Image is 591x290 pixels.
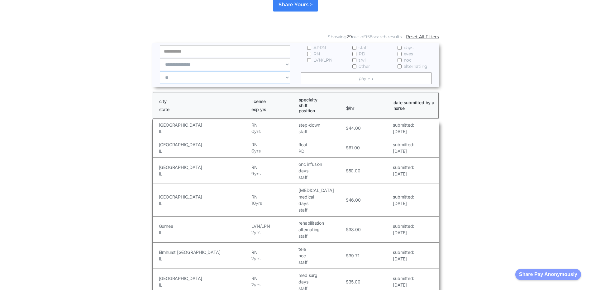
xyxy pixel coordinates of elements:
h5: 2 [251,282,254,288]
span: RN [313,51,320,57]
h5: PD [298,148,344,154]
h5: [MEDICAL_DATA] medical [298,187,344,200]
div: Showing out of search results. [328,34,403,40]
h5: IL [159,171,250,177]
h1: position [299,108,341,114]
h1: specialty [299,97,341,103]
h5: $ [346,144,349,151]
button: Share Pay Anonymously [515,269,581,280]
h1: $/hr [346,100,388,111]
h5: [DATE] [393,200,414,207]
a: submitted:[DATE] [393,275,414,288]
h5: LVN/LPN [251,223,297,229]
h5: 2 [251,229,254,236]
a: submitted:[DATE] [393,141,414,154]
h5: RN [251,122,297,128]
h5: [GEOGRAPHIC_DATA] [159,164,250,171]
h5: $ [346,125,349,131]
a: submitted:[DATE] [393,164,414,177]
h5: [DATE] [393,171,414,177]
h1: exp yrs [251,107,293,112]
h5: 44.00 [349,125,361,131]
span: other [359,63,370,69]
h5: staff [298,128,344,135]
a: submitted:[DATE] [393,122,414,135]
h5: [DATE] [393,282,414,288]
span: days [404,44,413,51]
h5: staff [298,259,344,265]
h5: yrs [254,255,260,262]
input: LVN/LPN [307,58,311,62]
h5: IL [159,148,250,154]
form: Email Form [152,32,439,87]
h5: 35.00 [349,278,360,285]
h5: yrs [254,148,260,154]
h5: 2 [251,255,254,262]
input: staff [352,46,356,50]
h5: submitted: [393,223,414,229]
h5: submitted: [393,141,414,148]
h5: yrs [256,200,262,207]
h5: [GEOGRAPHIC_DATA] [159,194,250,200]
h5: rehabilitation [298,220,344,226]
input: alternating [398,64,402,68]
input: RN [307,52,311,56]
h5: [DATE] [393,255,414,262]
h5: tele [298,246,344,252]
h5: 61.00 [349,144,360,151]
h1: state [159,107,246,112]
h5: days [298,167,344,174]
h1: license [251,99,293,104]
h5: 46.00 [349,197,361,203]
h5: Elmhurst [GEOGRAPHIC_DATA] [159,249,250,255]
h5: days [298,278,344,285]
input: noc [398,58,402,62]
h5: days [298,200,344,207]
h5: submitted: [393,249,414,255]
h5: submitted: [393,122,414,128]
h1: shift [299,103,341,108]
h5: 39.71 [349,252,360,259]
a: submitted:[DATE] [393,194,414,207]
h5: [GEOGRAPHIC_DATA] [159,122,250,128]
h5: 50.00 [349,167,360,174]
input: other [352,64,356,68]
h5: [DATE] [393,148,414,154]
h5: staff [298,233,344,239]
h5: IL [159,128,250,135]
h5: 9 [251,171,254,177]
h5: IL [159,282,250,288]
span: 29 [347,34,352,40]
h5: yrs [254,171,260,177]
h5: onc infusion [298,161,344,167]
h5: IL [159,200,250,207]
h5: yrs [254,229,260,236]
h5: 38.00 [349,226,361,233]
span: trvl [359,57,366,63]
span: APRN [313,44,326,51]
h5: RN [251,141,297,148]
span: 958 [365,34,372,40]
h5: $ [346,167,349,174]
h5: 6 [251,148,254,154]
span: PD [359,51,365,57]
input: trvl [352,58,356,62]
h5: RN [251,194,297,200]
h5: $ [346,278,349,285]
input: APRN [307,46,311,50]
h5: [DATE] [393,128,414,135]
h5: [GEOGRAPHIC_DATA] [159,275,250,282]
h1: date submitted by a nurse [393,100,435,111]
h5: submitted: [393,275,414,282]
h5: $ [346,252,349,259]
h5: staff [298,174,344,180]
h5: yrs [254,282,260,288]
h5: 0 [251,128,254,135]
input: eves [398,52,402,56]
span: alternating [404,63,427,69]
input: PD [352,52,356,56]
h5: IL [159,229,250,236]
input: days [398,46,402,50]
h5: RN [251,249,297,255]
span: staff [359,44,368,51]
